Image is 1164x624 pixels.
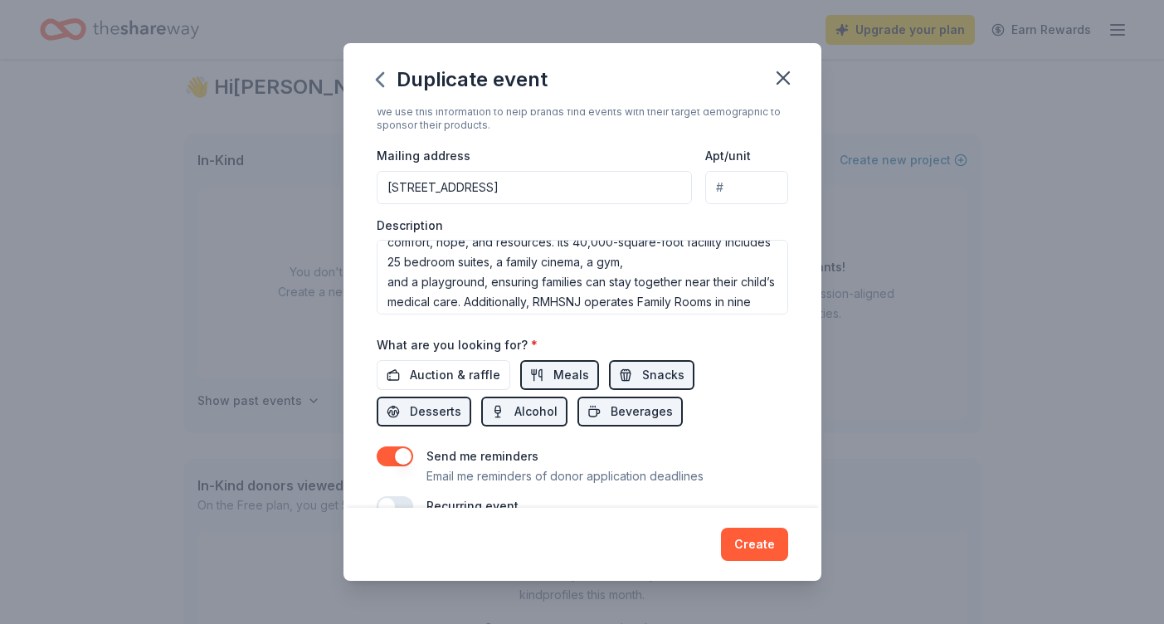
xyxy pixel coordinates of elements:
label: Apt/unit [705,148,751,164]
span: Snacks [642,365,684,385]
button: Auction & raffle [377,360,510,390]
label: Mailing address [377,148,470,164]
button: Beverages [577,397,683,427]
input: Enter a US address [377,171,693,204]
p: Email me reminders of donor application deadlines [426,466,704,486]
button: Alcohol [481,397,567,427]
label: Send me reminders [426,449,538,463]
span: Meals [553,365,589,385]
span: Beverages [611,402,673,422]
span: Auction & raffle [410,365,500,385]
label: Recurring event [426,499,519,513]
button: Desserts [377,397,471,427]
button: Create [721,528,788,561]
label: What are you looking for? [377,337,538,353]
button: Snacks [609,360,694,390]
input: # [705,171,787,204]
span: Alcohol [514,402,558,422]
button: Meals [520,360,599,390]
div: Duplicate event [377,66,548,93]
textarea: This event benefitsRonald [PERSON_NAME][GEOGRAPHIC_DATA][US_STATE]. RMHSNJ has provided a “home-a... [377,240,788,314]
span: Desserts [410,402,461,422]
label: Description [377,217,443,234]
div: We use this information to help brands find events with their target demographic to sponsor their... [377,105,788,132]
